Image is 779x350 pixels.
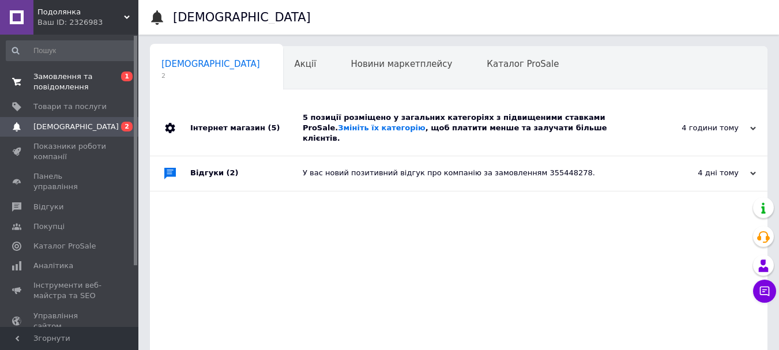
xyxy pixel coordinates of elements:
[338,123,425,132] a: Змініть їх категорію
[33,311,107,332] span: Управління сайтом
[33,261,73,271] span: Аналітика
[33,171,107,192] span: Панель управління
[641,123,756,133] div: 4 години тому
[33,71,107,92] span: Замовлення та повідомлення
[173,10,311,24] h1: [DEMOGRAPHIC_DATA]
[33,101,107,112] span: Товари та послуги
[303,168,641,178] div: У вас новий позитивний відгук про компанію за замовленням 355448278.
[227,168,239,177] span: (2)
[37,17,138,28] div: Ваш ID: 2326983
[190,156,303,191] div: Відгуки
[33,221,65,232] span: Покупці
[6,40,136,61] input: Пошук
[121,122,133,131] span: 2
[303,112,641,144] div: 5 позиції розміщено у загальних категоріях з підвищеними ставками ProSale. , щоб платити менше та...
[351,59,452,69] span: Новини маркетплейсу
[295,59,317,69] span: Акції
[487,59,559,69] span: Каталог ProSale
[33,202,63,212] span: Відгуки
[33,122,119,132] span: [DEMOGRAPHIC_DATA]
[33,241,96,251] span: Каталог ProSale
[161,71,260,80] span: 2
[753,280,776,303] button: Чат з покупцем
[641,168,756,178] div: 4 дні тому
[121,71,133,81] span: 1
[190,101,303,156] div: Інтернет магазин
[268,123,280,132] span: (5)
[161,59,260,69] span: [DEMOGRAPHIC_DATA]
[33,141,107,162] span: Показники роботи компанії
[37,7,124,17] span: Подолянка
[33,280,107,301] span: Інструменти веб-майстра та SEO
